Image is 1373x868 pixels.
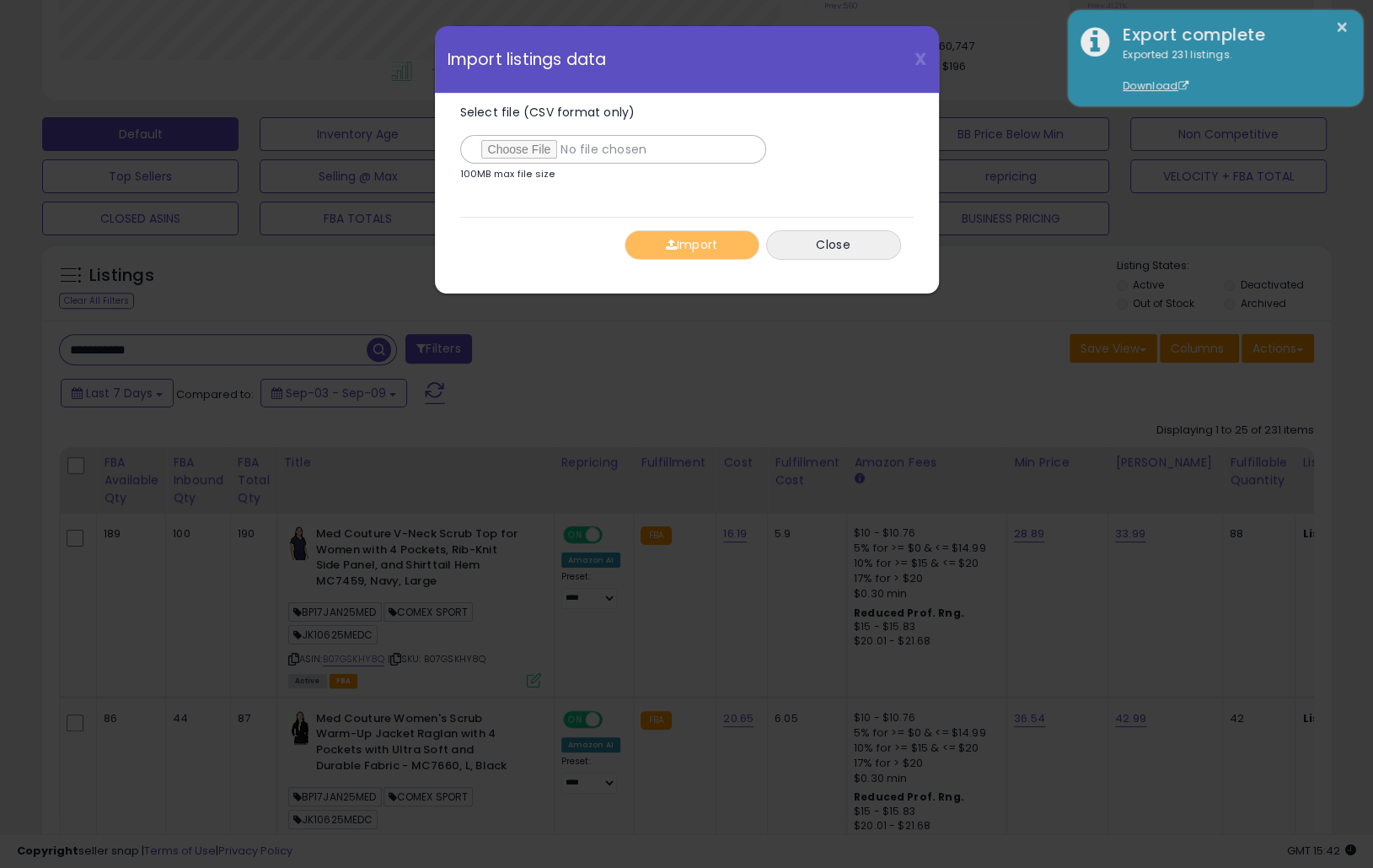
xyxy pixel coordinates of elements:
[460,104,636,121] span: Select file (CSV format only)
[625,230,759,260] button: Import
[448,51,607,67] span: Import listings data
[766,230,901,260] button: Close
[1110,23,1350,47] div: Export complete
[914,47,926,71] span: X
[1123,78,1188,93] a: Download
[460,170,555,179] p: 100MB max file size
[1335,17,1349,38] button: ×
[1110,47,1350,94] div: Exported 231 listings.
